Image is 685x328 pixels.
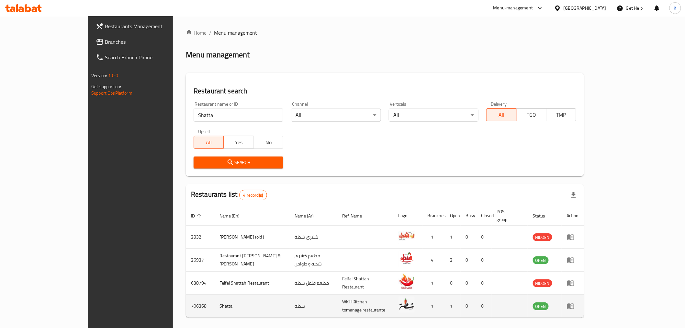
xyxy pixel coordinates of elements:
td: 0 [476,226,492,249]
h2: Menu management [186,50,250,60]
td: مطعم فلفل شطة [289,272,337,295]
span: All [197,138,221,147]
span: ID [191,212,203,220]
td: 1 [445,226,461,249]
div: Menu [567,233,579,241]
label: Upsell [198,129,210,134]
img: Shatta [399,297,415,313]
td: شطة [289,295,337,318]
th: Closed [476,206,492,226]
div: [GEOGRAPHIC_DATA] [564,5,606,12]
span: TMP [549,110,574,120]
div: All [291,109,381,122]
td: 0 [461,226,476,249]
td: 0 [461,295,476,318]
button: All [194,136,224,149]
img: Felfel Shattah Restaurant [399,274,415,290]
h2: Restaurants list [191,190,267,200]
td: 1 [445,295,461,318]
td: Restaurant [PERSON_NAME] & [PERSON_NAME] [214,249,289,272]
span: Get support on: [91,82,121,91]
td: مطعم كشري شطه و طواجن [289,249,337,272]
td: 0 [445,272,461,295]
th: Logo [393,206,422,226]
h2: Restaurant search [194,86,576,96]
td: Felfel Shattah Restaurant [214,272,289,295]
span: 4 record(s) [240,192,267,198]
button: No [253,136,283,149]
td: 2 [445,249,461,272]
td: [PERSON_NAME] (old ) [214,226,289,249]
button: Yes [223,136,253,149]
span: Name (Ar) [295,212,322,220]
span: All [489,110,514,120]
td: 0 [476,249,492,272]
a: Search Branch Phone [91,50,202,65]
img: Restaurant Shatta Koshari & Tawajeen [399,251,415,267]
th: Open [445,206,461,226]
span: Status [533,212,554,220]
img: Kushari Shatta (old ) [399,228,415,244]
span: Ref. Name [342,212,371,220]
span: Branches [105,38,197,46]
span: Menu management [214,29,257,37]
span: 1.0.0 [108,71,118,80]
input: Search for restaurant name or ID.. [194,109,283,122]
td: 4 [422,249,445,272]
span: Search [199,158,278,167]
td: كشرى شطة [289,226,337,249]
div: Total records count [239,190,267,200]
a: Support.OpsPlatform [91,89,132,97]
td: 0 [461,249,476,272]
span: K [674,5,677,12]
span: HIDDEN [533,280,552,287]
span: Version: [91,71,107,80]
div: Export file [566,187,581,203]
span: POS group [497,208,520,223]
td: Shatta [214,295,289,318]
span: OPEN [533,257,549,264]
label: Delivery [491,102,507,106]
td: 0 [476,272,492,295]
td: 1 [422,226,445,249]
span: OPEN [533,303,549,310]
a: Branches [91,34,202,50]
th: Busy [461,206,476,226]
td: 0 [476,295,492,318]
div: Menu [567,256,579,264]
td: 1 [422,272,445,295]
a: Restaurants Management [91,18,202,34]
nav: breadcrumb [186,29,584,37]
span: Yes [226,138,251,147]
td: WKH Kitchen tomanage restaurante [337,295,393,318]
table: enhanced table [186,206,584,318]
span: Restaurants Management [105,22,197,30]
div: Menu-management [493,4,533,12]
span: No [256,138,281,147]
button: Search [194,157,283,169]
th: Branches [422,206,445,226]
button: TGO [516,108,546,121]
span: HIDDEN [533,234,552,241]
th: Action [562,206,584,226]
li: / [209,29,211,37]
td: 1 [422,295,445,318]
div: All [389,109,478,122]
td: Felfel Shattah Restaurant [337,272,393,295]
td: 0 [461,272,476,295]
button: All [486,108,516,121]
span: TGO [519,110,544,120]
button: TMP [546,108,576,121]
div: Menu [567,279,579,287]
span: Name (En) [219,212,248,220]
span: Search Branch Phone [105,53,197,61]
